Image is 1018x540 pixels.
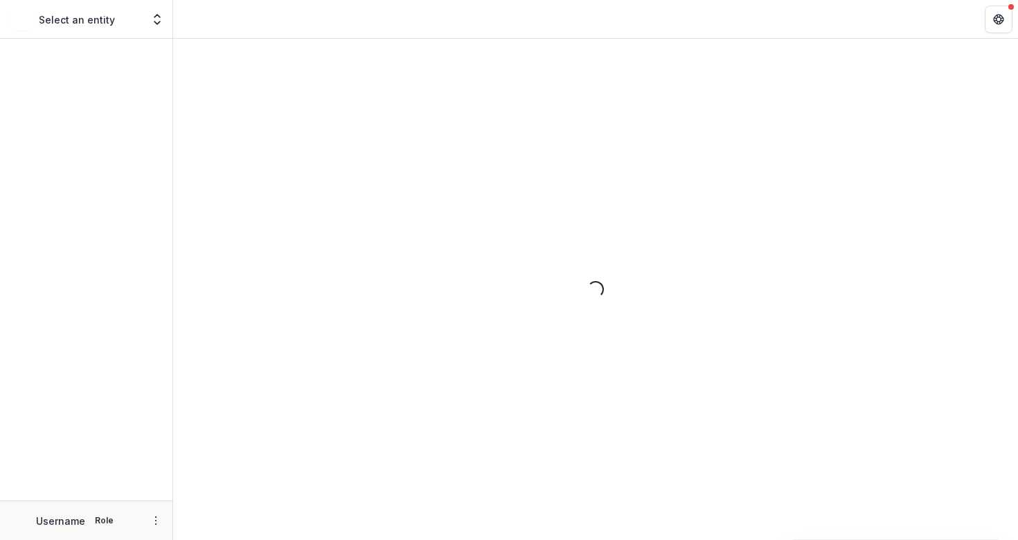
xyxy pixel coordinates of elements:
button: More [148,512,164,529]
p: Select an entity [39,12,115,27]
button: Open entity switcher [148,6,167,33]
p: Username [36,514,85,528]
button: Get Help [985,6,1012,33]
p: Role [91,514,118,527]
